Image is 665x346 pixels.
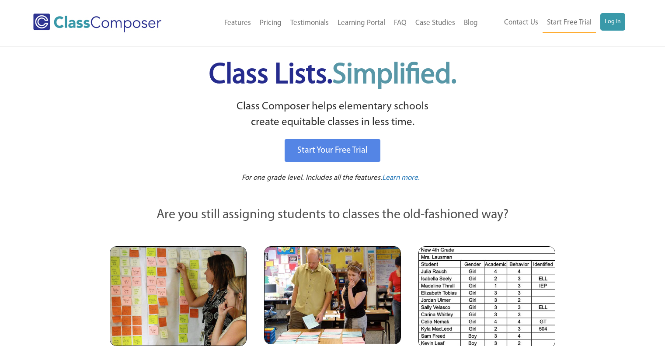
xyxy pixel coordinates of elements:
a: Learning Portal [333,14,390,33]
a: Contact Us [500,13,543,32]
a: Case Studies [411,14,460,33]
a: Start Your Free Trial [285,139,380,162]
span: Class Lists. [209,61,456,90]
a: FAQ [390,14,411,33]
p: Class Composer helps elementary schools create equitable classes in less time. [108,99,557,131]
span: For one grade level. Includes all the features. [242,174,382,182]
p: Are you still assigning students to classes the old-fashioned way? [110,206,556,225]
span: Start Your Free Trial [297,146,368,155]
a: Features [220,14,255,33]
img: Class Composer [33,14,161,32]
span: Learn more. [382,174,420,182]
nav: Header Menu [189,14,482,33]
a: Learn more. [382,173,420,184]
a: Pricing [255,14,286,33]
img: Teachers Looking at Sticky Notes [110,246,247,346]
img: Blue and Pink Paper Cards [264,246,401,344]
span: Simplified. [332,61,456,90]
nav: Header Menu [482,13,625,33]
a: Blog [460,14,482,33]
a: Log In [600,13,625,31]
a: Testimonials [286,14,333,33]
a: Start Free Trial [543,13,596,33]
